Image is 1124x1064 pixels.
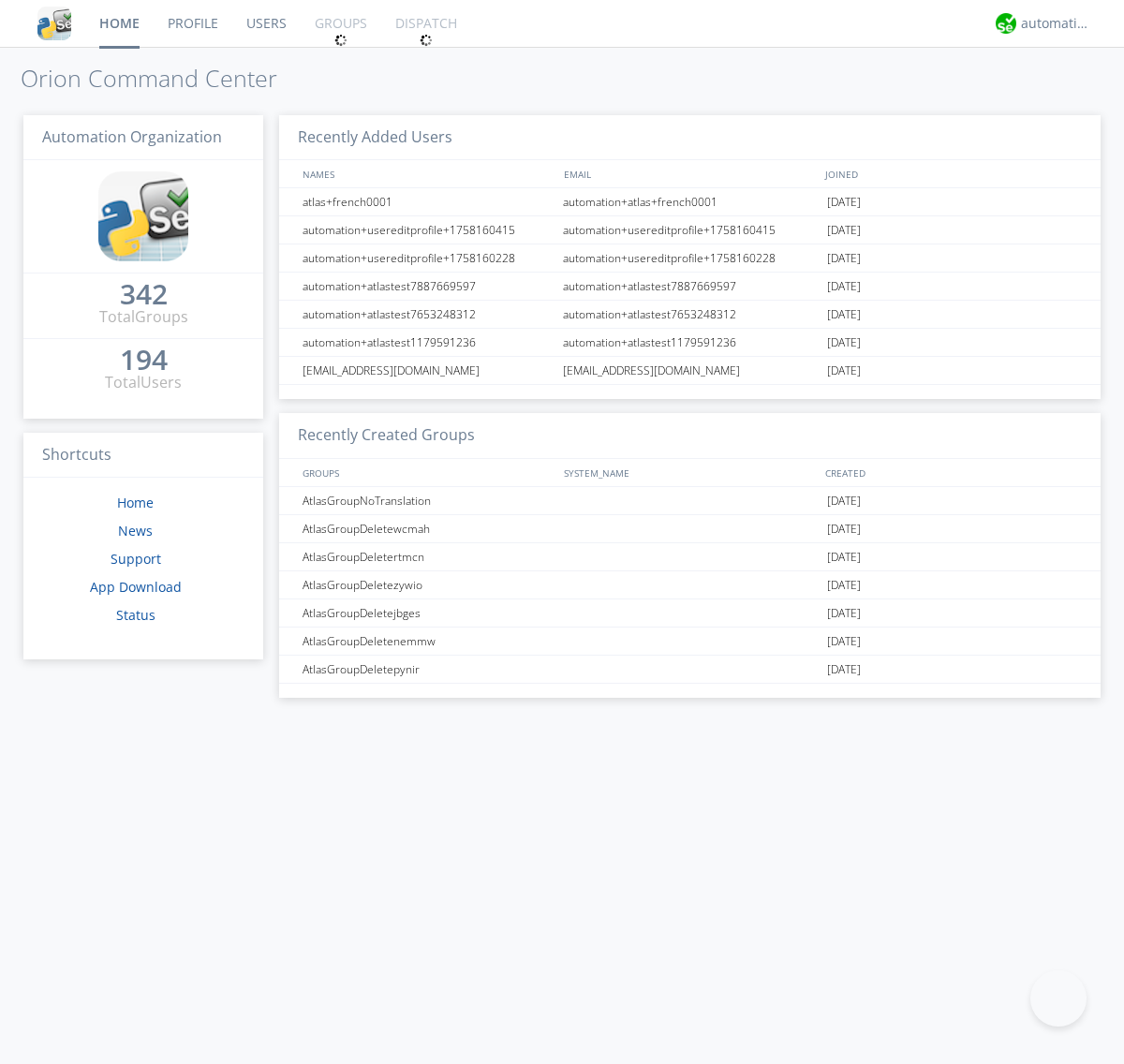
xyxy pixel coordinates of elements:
[298,459,555,486] div: GROUPS
[821,160,1083,187] div: JOINED
[298,515,557,542] div: AtlasGroupDeletewcmah
[279,329,1101,357] a: automation+atlastest1179591236automation+atlastest1179591236[DATE]
[279,628,1101,656] a: AtlasGroupDeletenemmw[DATE]
[37,7,71,40] img: cddb5a64eb264b2086981ab96f4c1ba7
[105,372,182,393] div: Total Users
[298,487,557,514] div: AtlasGroupNoTranslation
[111,550,161,568] a: Support
[558,273,822,300] div: automation+atlastest7887669597
[1030,970,1087,1027] iframe: Toggle Customer Support
[298,656,557,683] div: AtlasGroupDeletepynir
[827,244,861,273] span: [DATE]
[298,273,557,300] div: automation+atlastest7887669597
[827,599,861,628] span: [DATE]
[558,216,822,244] div: automation+usereditprofile+1758160415
[98,171,188,261] img: cddb5a64eb264b2086981ab96f4c1ba7
[279,188,1101,216] a: atlas+french0001automation+atlas+french0001[DATE]
[117,494,154,511] a: Home
[23,433,263,479] h3: Shortcuts
[279,115,1101,161] h3: Recently Added Users
[827,301,861,329] span: [DATE]
[279,273,1101,301] a: automation+atlastest7887669597automation+atlastest7887669597[DATE]
[279,515,1101,543] a: AtlasGroupDeletewcmah[DATE]
[279,216,1101,244] a: automation+usereditprofile+1758160415automation+usereditprofile+1758160415[DATE]
[279,301,1101,329] a: automation+atlastest7653248312automation+atlastest7653248312[DATE]
[298,599,557,627] div: AtlasGroupDeletejbges
[279,571,1101,599] a: AtlasGroupDeletezywio[DATE]
[298,329,557,356] div: automation+atlastest1179591236
[298,543,557,570] div: AtlasGroupDeletertmcn
[558,301,822,328] div: automation+atlastest7653248312
[996,13,1016,34] img: d2d01cd9b4174d08988066c6d424eccd
[827,216,861,244] span: [DATE]
[821,459,1083,486] div: CREATED
[827,487,861,515] span: [DATE]
[827,656,861,684] span: [DATE]
[827,571,861,599] span: [DATE]
[99,306,188,328] div: Total Groups
[279,599,1101,628] a: AtlasGroupDeletejbges[DATE]
[279,656,1101,684] a: AtlasGroupDeletepynir[DATE]
[298,216,557,244] div: automation+usereditprofile+1758160415
[42,126,222,147] span: Automation Organization
[118,522,153,539] a: News
[279,244,1101,273] a: automation+usereditprofile+1758160228automation+usereditprofile+1758160228[DATE]
[120,350,168,372] a: 194
[827,273,861,301] span: [DATE]
[298,188,557,215] div: atlas+french0001
[559,459,821,486] div: SYSTEM_NAME
[827,515,861,543] span: [DATE]
[298,628,557,655] div: AtlasGroupDeletenemmw
[559,160,821,187] div: EMAIL
[298,244,557,272] div: automation+usereditprofile+1758160228
[120,350,168,369] div: 194
[298,357,557,384] div: [EMAIL_ADDRESS][DOMAIN_NAME]
[558,188,822,215] div: automation+atlas+french0001
[298,301,557,328] div: automation+atlastest7653248312
[279,357,1101,385] a: [EMAIL_ADDRESS][DOMAIN_NAME][EMAIL_ADDRESS][DOMAIN_NAME][DATE]
[827,329,861,357] span: [DATE]
[558,329,822,356] div: automation+atlastest1179591236
[1021,14,1091,33] div: automation+atlas
[827,188,861,216] span: [DATE]
[420,34,433,47] img: spin.svg
[558,244,822,272] div: automation+usereditprofile+1758160228
[298,160,555,187] div: NAMES
[279,543,1101,571] a: AtlasGroupDeletertmcn[DATE]
[279,487,1101,515] a: AtlasGroupNoTranslation[DATE]
[120,285,168,306] a: 342
[120,285,168,303] div: 342
[90,578,182,596] a: App Download
[279,413,1101,459] h3: Recently Created Groups
[334,34,348,47] img: spin.svg
[827,628,861,656] span: [DATE]
[116,606,155,624] a: Status
[298,571,557,598] div: AtlasGroupDeletezywio
[827,543,861,571] span: [DATE]
[558,357,822,384] div: [EMAIL_ADDRESS][DOMAIN_NAME]
[827,357,861,385] span: [DATE]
